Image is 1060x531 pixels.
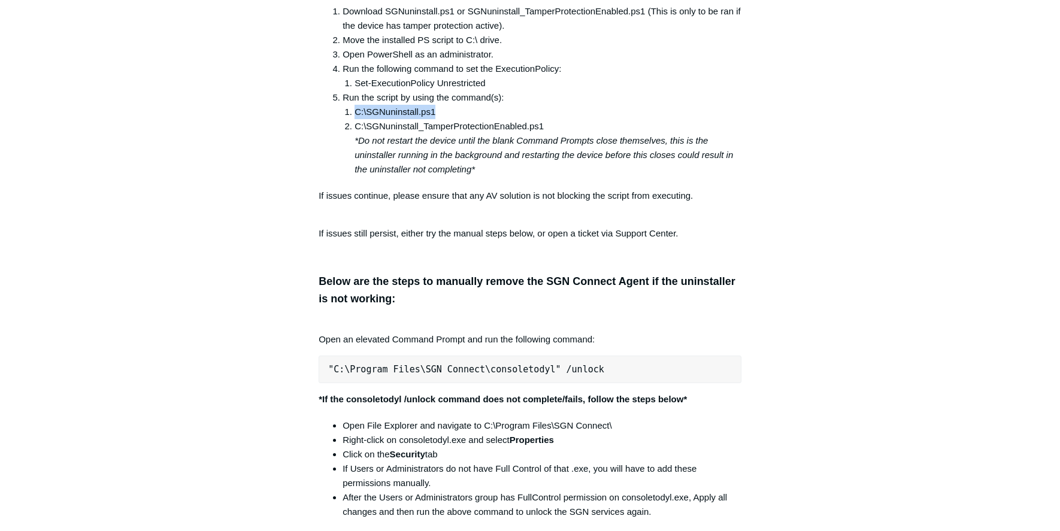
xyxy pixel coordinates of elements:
[343,33,741,47] li: Move the installed PS script to C:\ drive.
[355,119,741,177] li: C:\SGNuninstall_TamperProtectionEnabled.ps1
[355,135,733,174] em: *Do not restart the device until the blank Command Prompts close themselves, this is the uninstal...
[319,318,741,347] p: Open an elevated Command Prompt and run the following command:
[343,90,741,177] li: Run the script by using the command(s):
[355,105,741,119] li: C:\SGNuninstall.ps1
[343,4,741,33] li: Download SGNuninstall.ps1 or SGNuninstall_TamperProtectionEnabled.ps1 (This is only to be ran if ...
[319,273,741,308] h3: Below are the steps to manually remove the SGN Connect Agent if the uninstaller is not working:
[319,226,741,241] p: If issues still persist, either try the manual steps below, or open a ticket via Support Center.
[319,189,741,217] p: If issues continue, please ensure that any AV solution is not blocking the script from executing.
[343,490,741,519] li: After the Users or Administrators group has FullControl permission on consoletodyl.exe, Apply all...
[343,433,741,447] li: Right-click on consoletodyl.exe and select
[355,76,741,90] li: Set-ExecutionPolicy Unrestricted
[510,435,554,445] strong: Properties
[343,462,741,490] li: If Users or Administrators do not have Full Control of that .exe, you will have to add these perm...
[319,394,687,404] strong: *If the consoletodyl /unlock command does not complete/fails, follow the steps below*
[390,449,425,459] strong: Security
[343,47,741,62] li: Open PowerShell as an administrator.
[319,356,741,383] pre: "C:\Program Files\SGN Connect\consoletodyl" /unlock
[343,418,741,433] li: Open File Explorer and navigate to C:\Program Files\SGN Connect\
[343,62,741,90] li: Run the following command to set the ExecutionPolicy:
[343,447,741,462] li: Click on the tab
